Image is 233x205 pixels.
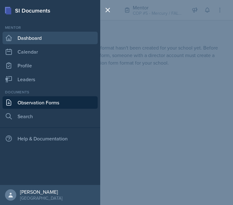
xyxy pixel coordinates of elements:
[3,32,98,44] a: Dashboard
[3,25,98,30] div: Mentor
[20,189,62,195] div: [PERSON_NAME]
[3,96,98,109] a: Observation Forms
[3,132,98,145] div: Help & Documentation
[3,89,98,95] div: Documents
[3,45,98,58] a: Calendar
[3,110,98,123] a: Search
[3,59,98,72] a: Profile
[3,73,98,86] a: Leaders
[20,195,62,201] div: [GEOGRAPHIC_DATA]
